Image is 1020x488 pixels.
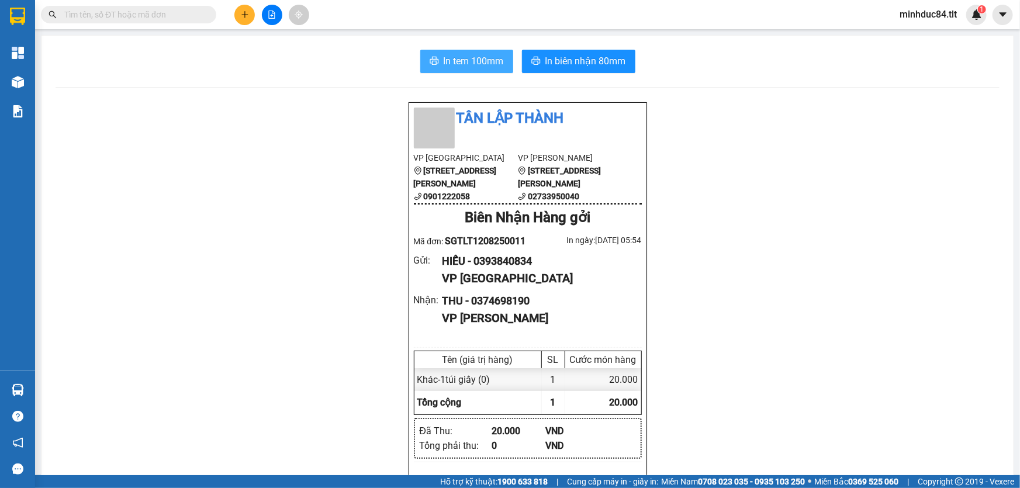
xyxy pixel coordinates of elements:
[49,11,57,19] span: search
[12,105,24,117] img: solution-icon
[414,166,497,188] b: [STREET_ADDRESS][PERSON_NAME]
[12,76,24,88] img: warehouse-icon
[414,207,642,229] div: Biên Nhận Hàng gởi
[64,8,202,21] input: Tìm tên, số ĐT hoặc mã đơn
[420,424,492,438] div: Đã Thu :
[414,253,442,268] div: Gửi :
[6,6,47,47] img: logo.jpg
[12,47,24,59] img: dashboard-icon
[81,77,154,99] b: [STREET_ADDRESS][PERSON_NAME]
[417,354,538,365] div: Tên (giá trị hàng)
[440,475,548,488] span: Hỗ trợ kỹ thuật:
[814,475,898,488] span: Miền Bắc
[442,309,632,327] div: VP [PERSON_NAME]
[442,253,632,269] div: HIẾU - 0393840834
[414,151,518,164] li: VP [GEOGRAPHIC_DATA]
[492,438,546,453] div: 0
[414,192,422,200] span: phone
[518,151,623,164] li: VP [PERSON_NAME]
[444,54,504,68] span: In tem 100mm
[414,293,442,307] div: Nhận :
[808,479,811,484] span: ⚪️
[81,50,155,63] li: VP [PERSON_NAME]
[661,475,805,488] span: Miền Nam
[556,475,558,488] span: |
[978,5,986,13] sup: 1
[414,234,528,248] div: Mã đơn:
[518,192,526,200] span: phone
[568,354,638,365] div: Cước món hàng
[528,234,642,247] div: In ngày: [DATE] 05:54
[417,374,490,385] span: Khác - 1túi giấy (0)
[528,192,579,201] b: 02733950040
[698,477,805,486] strong: 0708 023 035 - 0935 103 250
[567,475,658,488] span: Cung cấp máy in - giấy in:
[295,11,303,19] span: aim
[430,56,439,67] span: printer
[442,293,632,309] div: THU - 0374698190
[545,54,626,68] span: In biên nhận 80mm
[971,9,982,20] img: icon-new-feature
[955,477,963,486] span: copyright
[492,424,546,438] div: 20.000
[241,11,249,19] span: plus
[445,236,525,247] span: SGTLT1208250011
[610,397,638,408] span: 20.000
[12,463,23,475] span: message
[10,8,25,25] img: logo-vxr
[545,354,562,365] div: SL
[420,50,513,73] button: printerIn tem 100mm
[993,5,1013,25] button: caret-down
[12,437,23,448] span: notification
[497,477,548,486] strong: 1900 633 818
[980,5,984,13] span: 1
[531,56,541,67] span: printer
[417,397,462,408] span: Tổng cộng
[545,438,600,453] div: VND
[6,6,170,28] li: Tân Lập Thành
[268,11,276,19] span: file-add
[424,192,471,201] b: 0901222058
[551,397,556,408] span: 1
[565,368,641,391] div: 20.000
[518,167,526,175] span: environment
[518,166,601,188] b: [STREET_ADDRESS][PERSON_NAME]
[522,50,635,73] button: printerIn biên nhận 80mm
[414,167,422,175] span: environment
[890,7,966,22] span: minhduc84.tlt
[542,368,565,391] div: 1
[998,9,1008,20] span: caret-down
[848,477,898,486] strong: 0369 525 060
[442,269,632,288] div: VP [GEOGRAPHIC_DATA]
[234,5,255,25] button: plus
[262,5,282,25] button: file-add
[6,50,81,88] li: VP [GEOGRAPHIC_DATA]
[907,475,909,488] span: |
[414,108,642,130] li: Tân Lập Thành
[12,384,24,396] img: warehouse-icon
[12,411,23,422] span: question-circle
[289,5,309,25] button: aim
[420,438,492,453] div: Tổng phải thu :
[81,65,89,73] span: environment
[545,424,600,438] div: VND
